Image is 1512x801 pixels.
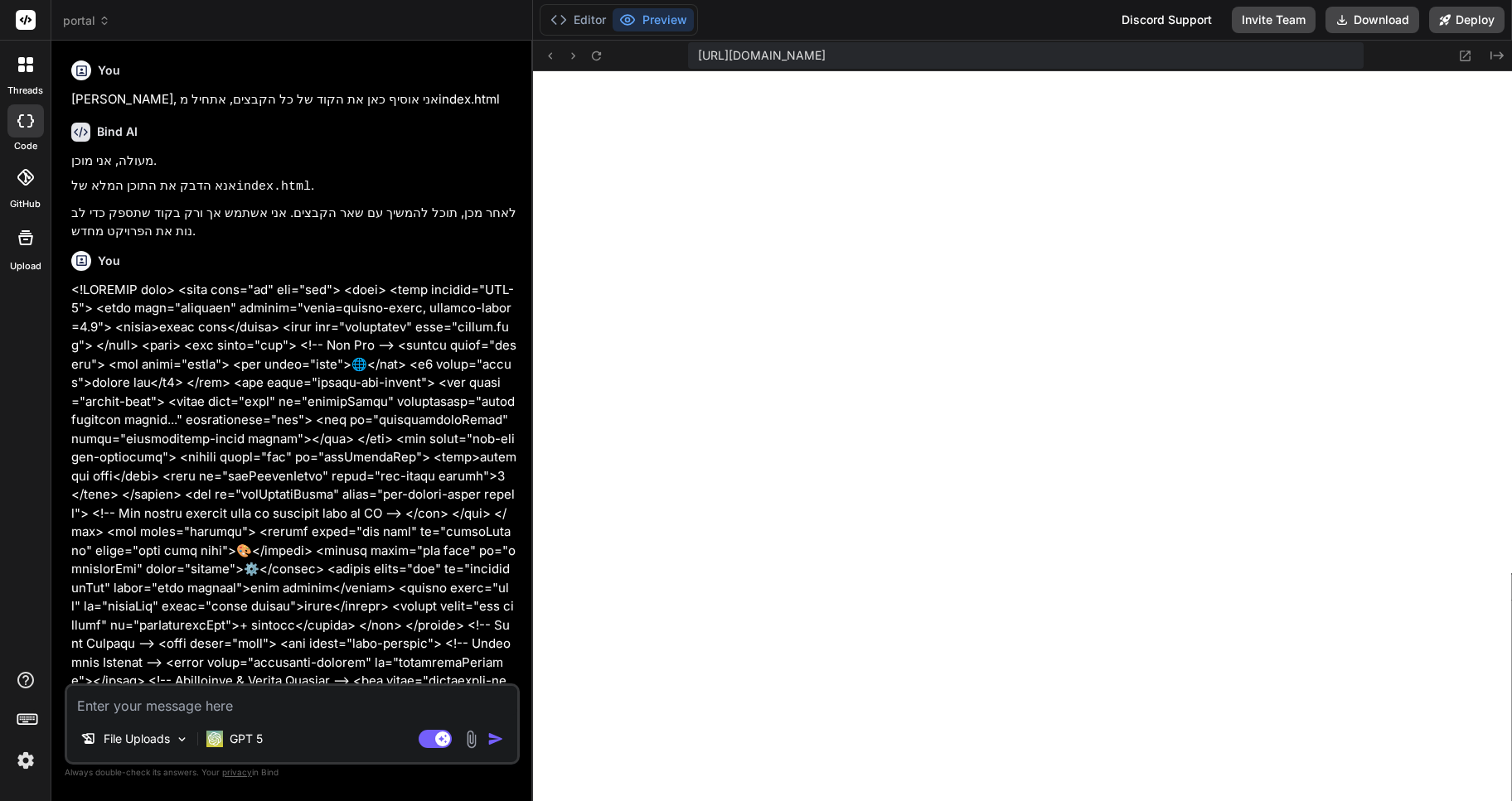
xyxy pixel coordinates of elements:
[14,139,37,153] label: code
[71,152,516,171] p: מעולה, אני מוכן.
[698,47,826,64] span: [URL][DOMAIN_NAME]
[230,731,263,747] p: GPT 5
[97,123,138,140] h6: Bind AI
[65,765,520,780] p: Always double-check its answers. Your in Bind
[104,731,170,747] p: File Uploads
[10,197,41,211] label: GitHub
[98,62,120,79] h6: You
[71,176,516,197] p: אנא הדבק את התוכן המלא של .
[613,8,694,31] button: Preview
[71,204,516,241] p: לאחר מכן, תוכל להמשיך עם שאר הקבצים. אני אשתמש אך ורק בקוד שתספק כדי לבנות את הפרויקט מחדש.
[12,746,40,774] img: settings
[206,731,223,747] img: GPT 5
[1112,7,1222,33] div: Discord Support
[71,90,516,109] p: [PERSON_NAME], אני אוסיף כאן את הקוד של כל הקבצים, אתחיל מindex.html
[98,253,120,269] h6: You
[7,84,43,98] label: threads
[533,71,1512,801] iframe: Preview
[1232,7,1316,33] button: Invite Team
[1325,7,1419,33] button: Download
[236,180,311,194] code: index.html
[487,731,504,747] img: icon
[222,767,252,777] span: privacy
[63,12,110,29] span: portal
[544,8,613,31] button: Editor
[175,732,189,746] img: Pick Models
[462,730,481,749] img: attachment
[1429,7,1505,33] button: Deploy
[10,259,41,273] label: Upload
